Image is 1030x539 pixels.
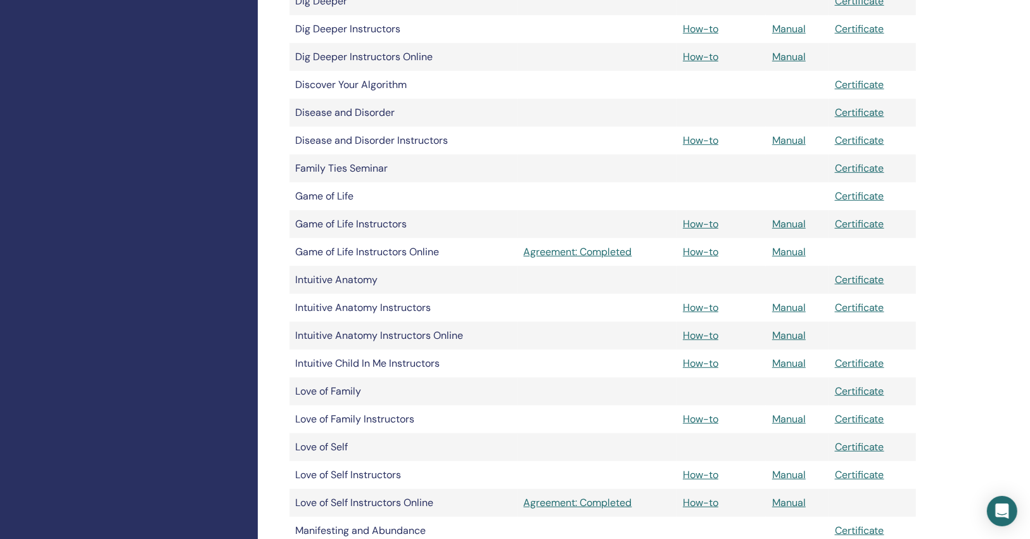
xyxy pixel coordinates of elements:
a: Agreement: Completed [524,495,671,510]
td: Game of Life Instructors [289,210,518,238]
td: Love of Self [289,433,518,461]
a: How-to [683,134,718,147]
a: Certificate [835,384,884,398]
td: Intuitive Child In Me Instructors [289,350,518,377]
a: Manual [772,22,806,35]
td: Disease and Disorder Instructors [289,127,518,155]
a: Certificate [835,357,884,370]
a: Manual [772,357,806,370]
a: How-to [683,496,718,509]
a: Certificate [835,273,884,286]
a: Manual [772,217,806,231]
a: Certificate [835,468,884,481]
td: Intuitive Anatomy [289,266,518,294]
a: Manual [772,134,806,147]
a: How-to [683,217,718,231]
td: Intuitive Anatomy Instructors Online [289,322,518,350]
a: Agreement: Completed [524,244,671,260]
td: Game of Life [289,182,518,210]
td: Discover Your Algorithm [289,71,518,99]
a: Manual [772,301,806,314]
td: Love of Self Instructors [289,461,518,489]
td: Love of Family Instructors [289,405,518,433]
a: Manual [772,412,806,426]
a: Certificate [835,301,884,314]
td: Family Ties Seminar [289,155,518,182]
a: Certificate [835,22,884,35]
a: Manual [772,245,806,258]
a: Certificate [835,162,884,175]
a: Certificate [835,189,884,203]
a: Manual [772,468,806,481]
a: Certificate [835,134,884,147]
a: Certificate [835,106,884,119]
a: Manual [772,329,806,342]
a: How-to [683,468,718,481]
td: Love of Self Instructors Online [289,489,518,517]
a: How-to [683,50,718,63]
a: How-to [683,329,718,342]
a: Certificate [835,217,884,231]
a: How-to [683,245,718,258]
td: Dig Deeper Instructors [289,15,518,43]
a: How-to [683,22,718,35]
td: Disease and Disorder [289,99,518,127]
td: Dig Deeper Instructors Online [289,43,518,71]
a: Manual [772,50,806,63]
a: Certificate [835,412,884,426]
a: How-to [683,357,718,370]
a: Certificate [835,440,884,453]
td: Love of Family [289,377,518,405]
a: How-to [683,301,718,314]
a: How-to [683,412,718,426]
a: Certificate [835,524,884,537]
td: Intuitive Anatomy Instructors [289,294,518,322]
a: Manual [772,496,806,509]
div: Open Intercom Messenger [987,496,1017,526]
a: Certificate [835,78,884,91]
td: Game of Life Instructors Online [289,238,518,266]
